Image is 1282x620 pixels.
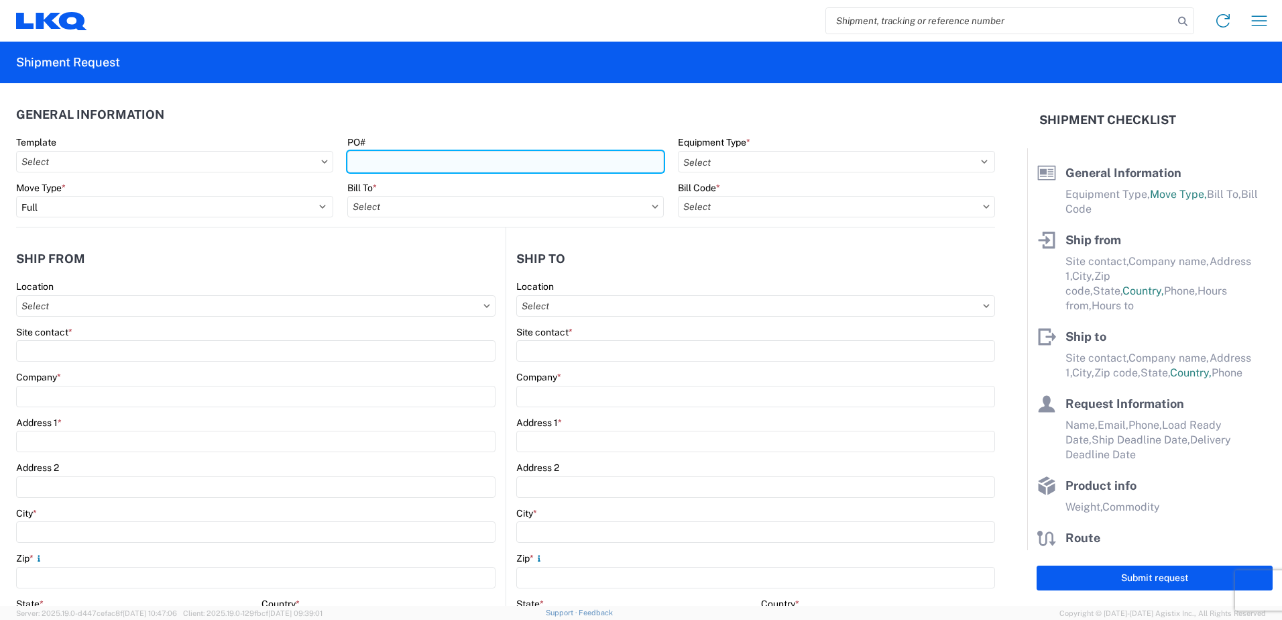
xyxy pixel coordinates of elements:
span: Route [1065,531,1100,545]
span: City, [1072,366,1094,379]
label: Bill To [347,182,377,194]
span: Site contact, [1065,255,1128,268]
span: Email, [1098,419,1128,431]
label: Location [16,280,54,293]
label: Location [516,280,554,293]
span: Phone [1212,366,1242,379]
h2: Shipment Checklist [1039,112,1176,128]
input: Select [678,196,995,217]
span: Weight, [1065,501,1102,513]
span: Site contact, [1065,352,1128,364]
label: Site contact [16,326,72,338]
label: Template [16,136,56,148]
span: Phone, [1128,419,1162,431]
label: Equipment Type [678,136,750,148]
label: Address 2 [16,462,59,474]
h2: Ship to [516,252,565,266]
label: Address 2 [516,462,559,474]
span: Company name, [1128,255,1210,268]
span: Server: 2025.19.0-d447cefac8f [16,609,177,617]
label: State [16,598,44,610]
span: Ship Deadline Date, [1092,433,1190,446]
button: Submit request [1037,566,1273,590]
label: Company [16,371,61,383]
label: City [516,507,537,519]
a: Feedback [579,609,613,617]
a: Support [546,609,579,617]
h2: Shipment Request [16,54,120,70]
span: Hours to [1092,299,1134,312]
h2: General Information [16,108,164,121]
span: Move Type, [1150,188,1207,201]
span: Equipment Type, [1065,188,1150,201]
span: State, [1141,366,1170,379]
span: State, [1093,285,1122,297]
span: Country, [1122,285,1164,297]
span: Country, [1170,366,1212,379]
span: Ship to [1065,329,1106,344]
span: Name, [1065,419,1098,431]
input: Select [16,151,333,172]
label: Address 1 [16,417,62,429]
span: [DATE] 10:47:06 [123,609,177,617]
label: City [16,507,37,519]
span: Client: 2025.19.0-129fbcf [183,609,323,617]
label: Move Type [16,182,66,194]
label: Site contact [516,326,573,338]
span: City, [1072,270,1094,282]
label: Country [761,598,799,610]
label: PO# [347,136,365,148]
span: [DATE] 09:39:01 [268,609,323,617]
span: Request Information [1065,397,1184,411]
label: Zip [516,552,544,564]
span: Ship from [1065,233,1121,247]
span: Phone, [1164,285,1198,297]
input: Select [16,295,496,317]
span: Bill To, [1207,188,1241,201]
label: Address 1 [516,417,562,429]
input: Select [347,196,664,217]
label: Bill Code [678,182,720,194]
span: Company name, [1128,352,1210,364]
label: Company [516,371,561,383]
input: Shipment, tracking or reference number [826,8,1173,34]
input: Select [516,295,995,317]
label: State [516,598,544,610]
h2: Ship from [16,252,85,266]
label: Zip [16,552,44,564]
span: General Information [1065,166,1181,180]
span: Product info [1065,478,1137,493]
span: Copyright © [DATE]-[DATE] Agistix Inc., All Rights Reserved [1059,607,1266,619]
label: Country [261,598,300,610]
span: Zip code, [1094,366,1141,379]
span: Commodity [1102,501,1160,513]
